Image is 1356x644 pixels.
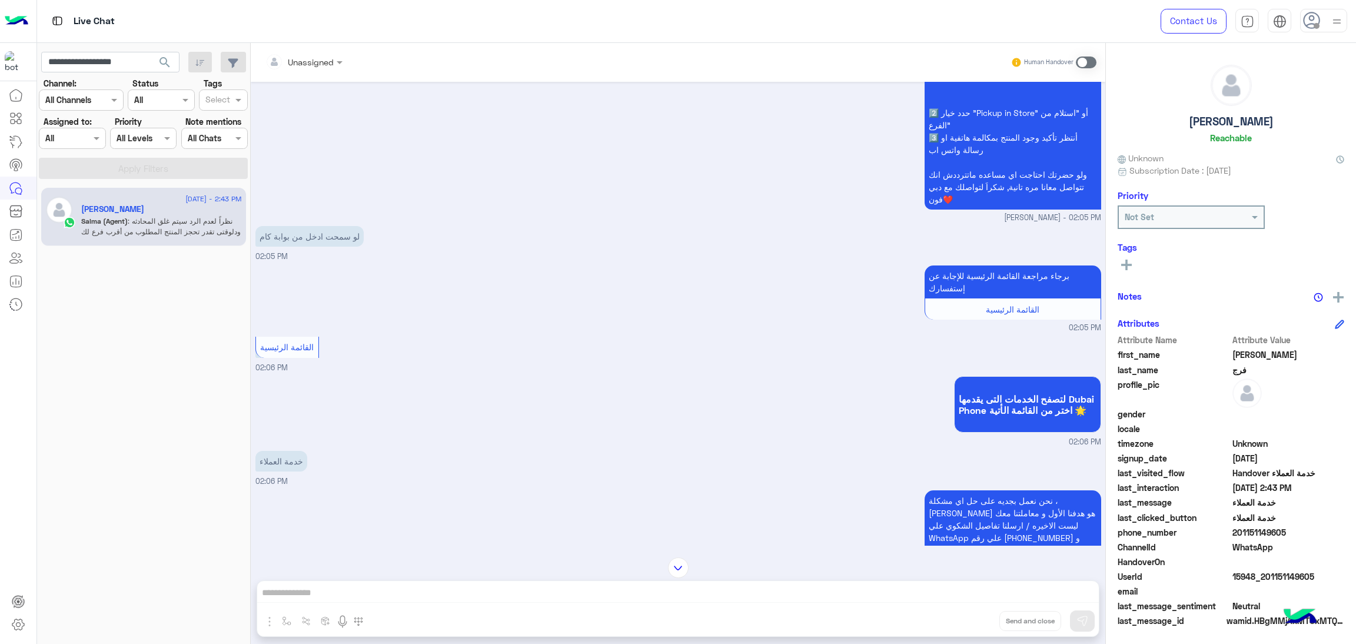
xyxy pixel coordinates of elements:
span: 02:06 PM [255,363,288,372]
button: Send and close [999,611,1061,631]
span: null [1232,585,1345,597]
span: last_message [1118,496,1230,509]
span: Handover خدمة العملاء [1232,467,1345,479]
span: null [1232,408,1345,420]
span: last_name [1118,364,1230,376]
span: 0 [1232,600,1345,612]
span: last_visited_flow [1118,467,1230,479]
span: 2025-09-12T11:43:58.24Z [1232,482,1345,494]
label: Assigned to: [44,115,92,128]
h6: Attributes [1118,318,1159,328]
span: 02:05 PM [1069,323,1101,334]
label: Status [132,77,158,89]
span: 02:05 PM [255,252,288,261]
span: HandoverOn [1118,556,1230,568]
span: أحمد [1232,348,1345,361]
label: Note mentions [185,115,241,128]
span: 02:06 PM [1069,437,1101,448]
span: 201151149605 [1232,526,1345,539]
span: 15948_201151149605 [1232,570,1345,583]
span: profile_pic [1118,379,1230,406]
img: scroll [668,557,689,578]
img: add [1333,292,1344,303]
span: Salma (Agent) [81,217,128,225]
img: tab [50,14,65,28]
a: Contact Us [1161,9,1227,34]
span: 2 [1232,541,1345,553]
span: خدمة العملاء [1232,512,1345,524]
span: null [1232,556,1345,568]
span: Unknown [1118,152,1164,164]
span: نظراً لعدم الرد سيتم غلق المحادثه ودلوقتى تقدر تحجز المنتج المطلوب من أقرب فرع لك بكل سهولة: 1️⃣ ... [81,217,241,310]
span: gender [1118,408,1230,420]
span: last_clicked_button [1118,512,1230,524]
p: 12/9/2025, 2:06 PM [925,490,1101,610]
label: Priority [115,115,142,128]
img: notes [1314,293,1323,302]
h5: [PERSON_NAME] [1189,115,1274,128]
small: Human Handover [1024,58,1073,67]
button: search [151,52,180,77]
span: wamid.HBgMMjAxMTUxMTQ5NjA1FQIAEhggQUM1QURFRURDMTQ3NTQ5Rjk0OUQ0MTk1RkM3OTkxMzgA [1227,615,1344,627]
span: القائمة الرئيسية [986,304,1039,314]
span: null [1232,423,1345,435]
label: Channel: [44,77,77,89]
span: locale [1118,423,1230,435]
span: [PERSON_NAME] - 02:05 PM [1004,213,1101,224]
span: timezone [1118,437,1230,450]
span: ChannelId [1118,541,1230,553]
h6: Reachable [1210,132,1252,143]
img: defaultAdmin.png [1232,379,1262,408]
img: defaultAdmin.png [46,197,72,223]
span: UserId [1118,570,1230,583]
span: last_message_id [1118,615,1224,627]
span: Attribute Name [1118,334,1230,346]
span: email [1118,585,1230,597]
h6: Tags [1118,242,1344,253]
img: profile [1330,14,1344,29]
span: first_name [1118,348,1230,361]
span: [DATE] - 2:43 PM [185,194,241,204]
p: 12/9/2025, 2:05 PM [925,265,1101,298]
label: Tags [204,77,222,89]
h6: Priority [1118,190,1148,201]
span: Attribute Value [1232,334,1345,346]
button: Apply Filters [39,158,248,179]
img: defaultAdmin.png [1211,65,1251,105]
span: Unknown [1232,437,1345,450]
p: 12/9/2025, 2:05 PM [255,226,364,247]
span: القائمة الرئيسية [260,342,314,352]
span: خدمة العملاء [1232,496,1345,509]
img: tab [1241,15,1254,28]
p: 12/9/2025, 2:06 PM [255,451,307,472]
span: 2025-09-12T08:31:15.292Z [1232,452,1345,464]
p: Live Chat [74,14,115,29]
span: Subscription Date : [DATE] [1129,164,1231,177]
img: WhatsApp [64,217,75,228]
img: 1403182699927242 [5,51,26,72]
span: last_message_sentiment [1118,600,1230,612]
span: search [158,55,172,69]
span: last_interaction [1118,482,1230,494]
img: Logo [5,9,28,34]
span: لتصفح الخدمات التى يقدمها Dubai Phone اختر من القائمة الأتية 🌟 [959,393,1096,416]
a: tab [1235,9,1259,34]
h6: Notes [1118,291,1142,301]
div: Select [204,93,230,108]
span: signup_date [1118,452,1230,464]
span: 02:06 PM [255,477,288,486]
h5: أحمد فرج [81,204,144,214]
span: فرج [1232,364,1345,376]
span: phone_number [1118,526,1230,539]
img: tab [1273,15,1287,28]
img: hulul-logo.png [1279,597,1321,638]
